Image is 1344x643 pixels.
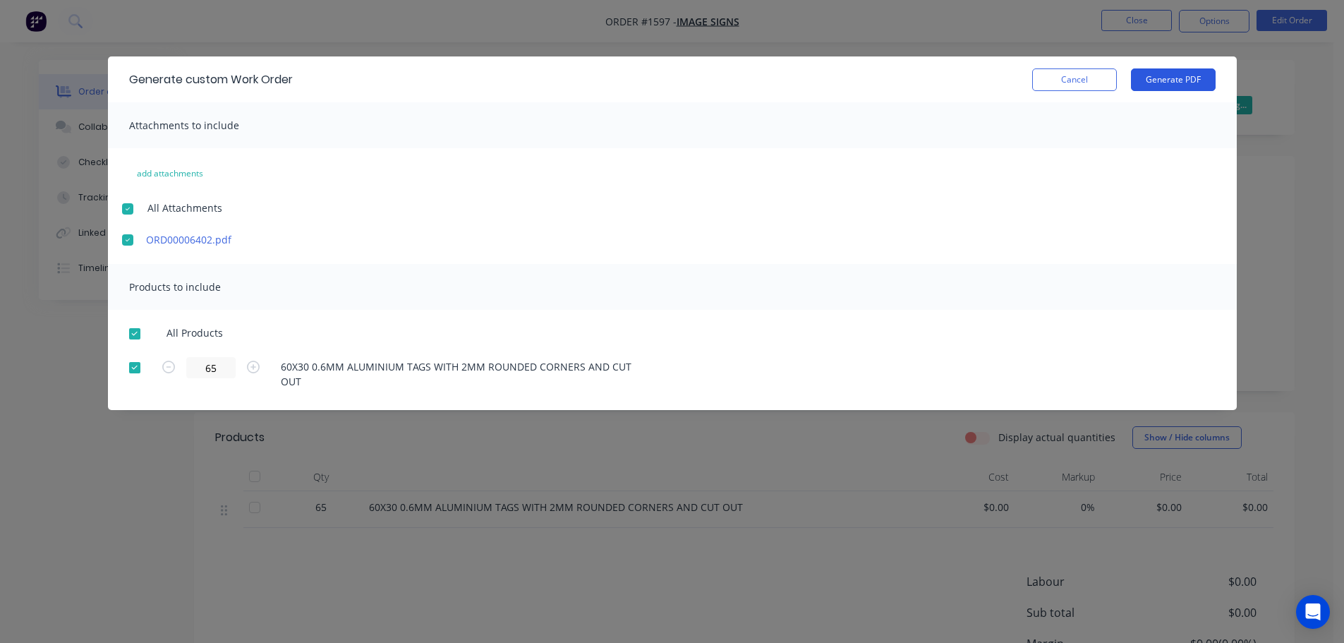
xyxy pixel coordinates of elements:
span: Products to include [129,280,221,294]
div: Open Intercom Messenger [1296,595,1330,629]
button: Generate PDF [1131,68,1216,91]
span: All Attachments [147,200,222,215]
span: Attachments to include [129,119,239,132]
span: 60X30 0.6MM ALUMINIUM TAGS WITH 2MM ROUNDED CORNERS AND CUT OUT [281,359,634,389]
div: Generate custom Work Order [129,71,293,88]
button: add attachments [122,162,218,185]
a: ORD00006402.pdf [146,232,393,247]
span: All Products [167,325,232,340]
button: Cancel [1032,68,1117,91]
